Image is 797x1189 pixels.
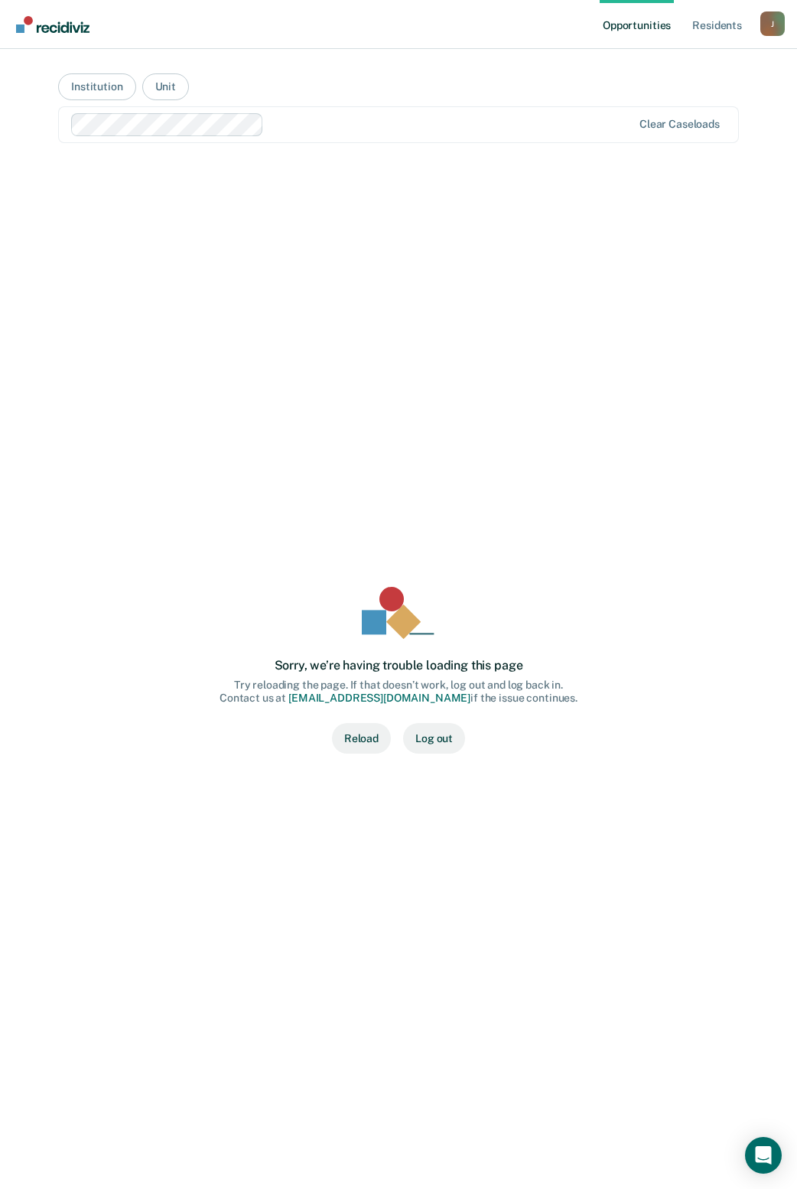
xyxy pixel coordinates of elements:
[220,679,577,705] div: Try reloading the page. If that doesn’t work, log out and log back in. Contact us at if the issue...
[275,658,523,673] div: Sorry, we’re having trouble loading this page
[332,723,391,754] button: Reload
[745,1137,782,1174] div: Open Intercom Messenger
[142,73,189,100] button: Unit
[639,118,720,131] div: Clear caseloads
[403,723,465,754] button: Log out
[760,11,785,36] button: Profile dropdown button
[288,692,470,704] a: [EMAIL_ADDRESS][DOMAIN_NAME]
[16,16,89,33] img: Recidiviz
[760,11,785,36] div: J
[58,73,135,100] button: Institution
